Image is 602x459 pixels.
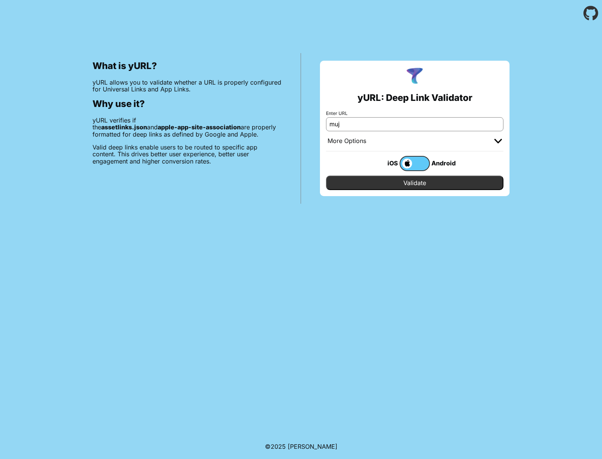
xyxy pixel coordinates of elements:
img: chevron [494,139,502,143]
h2: What is yURL? [92,61,282,71]
div: iOS [369,158,400,168]
div: More Options [328,137,366,145]
span: 2025 [271,443,286,450]
h2: yURL: Deep Link Validator [357,93,472,103]
footer: © [265,434,337,459]
p: Valid deep links enable users to be routed to specific app content. This drives better user exper... [92,144,282,165]
p: yURL allows you to validate whether a URL is properly configured for Universal Links and App Links. [92,79,282,93]
b: assetlinks.json [101,123,147,131]
input: Validate [326,176,503,190]
img: yURL Logo [405,67,425,86]
h2: Why use it? [92,99,282,109]
p: yURL verifies if the and are properly formatted for deep links as defined by Google and Apple. [92,117,282,138]
input: e.g. https://app.chayev.com/xyx [326,117,503,131]
div: Android [430,158,460,168]
label: Enter URL [326,111,503,116]
b: apple-app-site-association [158,123,241,131]
a: Michael Ibragimchayev's Personal Site [288,443,337,450]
